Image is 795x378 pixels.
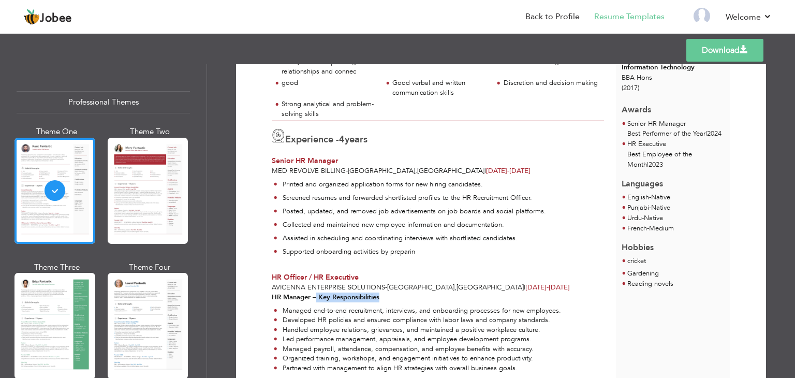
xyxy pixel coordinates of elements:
a: Download [686,39,763,62]
li: Managed payroll, attendance, compensation, and employee benefits with accuracy. [274,344,561,354]
p: Supported onboarding activities by preparin [283,247,546,257]
span: BBA Hons [622,73,652,82]
a: Welcome [726,11,772,23]
span: Best Employee of the Month [627,150,692,169]
li: Managed end-to-end recruitment, interviews, and onboarding processes for new employees. [274,306,561,316]
span: [DATE] [486,166,509,176]
img: Profile Img [694,8,710,24]
p: Assisted in scheduling and coordinating interviews with shortlisted candidates. [283,234,546,243]
span: | [524,283,525,292]
div: Strong analytical and problem-solving skills [282,99,376,119]
span: Hobbies [622,242,654,253]
li: Organized training, workshops, and engagement initiatives to enhance productivity. [274,354,561,364]
span: Avicenna Enterprise Solutions [272,283,385,292]
span: - [649,193,651,202]
span: , [454,283,457,292]
a: Back to Profile [525,11,580,23]
li: Partnered with management to align HR strategies with overall business goals. [274,364,561,373]
span: - [649,203,651,212]
span: - [346,166,348,176]
span: Jobee [40,13,72,24]
a: Jobee [23,9,72,25]
div: Theme One [17,126,97,137]
a: Resume Templates [594,11,665,23]
li: Developed HR policies and ensured compliance with labor laws and company standards. [274,315,561,325]
li: Led performance management, appraisals, and employee development programs. [274,335,561,344]
p: Collected and maintained new employee information and documentation. [283,220,546,230]
p: Printed and organized application forms for new hiring candidates. [283,180,546,190]
span: 2024 [707,129,722,138]
li: Native [627,213,674,224]
span: Punjabi [627,203,649,212]
strong: HR Manager – Key Responsibilities [272,293,379,302]
div: Professional Themes [17,91,190,113]
li: Native [627,203,674,213]
span: 2023 [649,160,663,169]
span: Experience - [285,133,339,146]
span: HR Executive [627,139,666,149]
span: [GEOGRAPHIC_DATA] [417,166,484,176]
span: Senior HR Manager [272,156,338,166]
span: Awards [622,96,651,116]
span: [GEOGRAPHIC_DATA] [387,283,454,292]
span: - [647,224,649,233]
span: Urdu [627,213,642,223]
img: jobee.io [23,9,40,25]
div: Theme Three [17,262,97,273]
p: Posted, updated, and removed job advertisements on job boards and social platforms. [283,207,546,216]
div: Good verbal and written communication skills [392,78,487,97]
span: - [507,166,509,176]
span: English [627,193,649,202]
span: [GEOGRAPHIC_DATA] [348,166,415,176]
label: years [339,133,367,147]
span: cricket [627,256,646,266]
span: - [385,283,387,292]
span: | [484,166,486,176]
div: good [282,78,376,88]
span: [DATE] [525,283,549,292]
span: 4 [339,133,345,146]
span: (2017) [622,83,639,93]
span: French [627,224,647,233]
span: [DATE] [486,166,531,176]
li: Medium [627,224,674,234]
span: Gardening [627,269,659,278]
div: Ability to develop strong relationships and connec [282,57,376,76]
div: Discretion and decision making [504,78,598,88]
span: Languages [622,170,663,190]
span: | [647,160,649,169]
span: | [705,129,707,138]
span: Med Revolve Billing [272,166,346,176]
span: Senior HR Manager [627,119,686,128]
span: - [547,283,549,292]
div: Theme Two [110,126,190,137]
span: , [415,166,417,176]
span: [GEOGRAPHIC_DATA] [457,283,524,292]
li: Handled employee relations, grievances, and maintained a positive workplace culture. [274,325,561,335]
span: - [642,213,644,223]
span: Best Performer of the Year [627,129,705,138]
span: [DATE] [525,283,570,292]
span: HR Officer / HR Executive [272,272,359,282]
span: Reading novels [627,279,673,288]
li: Native [627,193,670,203]
p: Screened resumes and forwarded shortlisted profiles to the HR Recruitment Officer. [283,193,546,203]
div: Theme Four [110,262,190,273]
